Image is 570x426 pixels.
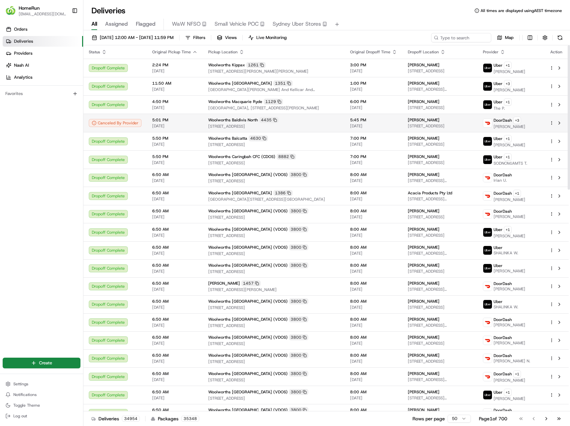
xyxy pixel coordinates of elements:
[494,33,517,42] button: Map
[513,190,521,197] button: +1
[494,233,525,239] span: [PERSON_NAME]
[182,33,208,42] button: Filters
[494,286,525,292] span: [PERSON_NAME]
[494,340,525,346] span: [PERSON_NAME]
[152,389,198,395] span: 6:50 AM
[483,64,492,72] img: uber-new-logo.jpeg
[504,153,512,161] button: +1
[350,117,397,123] span: 5:45 PM
[152,377,198,382] span: [DATE]
[494,81,503,86] span: Uber
[408,371,440,376] span: [PERSON_NAME]
[39,360,52,366] span: Create
[289,208,308,214] div: 3800
[289,352,308,358] div: 3800
[494,161,527,166] span: SODNOMJAMTS T.
[208,62,245,68] span: Woolworths Kippax
[504,98,512,106] button: +1
[13,413,27,419] span: Log out
[277,154,296,160] div: 8882
[408,263,440,268] span: [PERSON_NAME]
[264,99,283,105] div: 1129
[350,245,397,250] span: 8:00 AM
[350,335,397,340] span: 8:00 AM
[208,105,339,111] span: [GEOGRAPHIC_DATA], [STREET_ADDRESS][PERSON_NAME]
[3,48,83,59] a: Providers
[19,5,40,11] button: HomeRun
[483,264,492,273] img: uber-new-logo.jpeg
[408,136,440,141] span: [PERSON_NAME]
[289,172,308,178] div: 3800
[483,210,492,218] img: doordash_logo_v2.png
[152,136,198,141] span: 5:50 PM
[89,119,141,127] div: Canceled By Provider
[152,214,198,220] span: [DATE]
[494,191,512,196] span: DoorDash
[208,317,288,322] span: Woolworths [GEOGRAPHIC_DATA] (VDOS)
[350,208,397,214] span: 8:00 AM
[350,353,397,358] span: 8:00 AM
[483,354,492,363] img: doordash_logo_v2.png
[273,190,293,196] div: 1386
[152,208,198,214] span: 6:50 AM
[408,68,472,74] span: [STREET_ADDRESS]
[494,245,503,250] span: Uber
[350,371,397,376] span: 8:00 AM
[152,263,198,268] span: 6:50 AM
[408,62,440,68] span: [PERSON_NAME]
[152,341,198,346] span: [DATE]
[13,403,40,408] span: Toggle Theme
[289,407,308,413] div: 3800
[408,317,440,322] span: [PERSON_NAME]
[208,269,339,274] span: [STREET_ADDRESS]
[208,251,339,256] span: [STREET_ADDRESS]
[289,334,308,340] div: 3800
[494,299,503,304] span: Uber
[483,100,492,109] img: uber-new-logo.jpeg
[3,3,69,19] button: HomeRunHomeRun[EMAIL_ADDRESS][DOMAIN_NAME]
[152,196,198,202] span: [DATE]
[208,335,288,340] span: Woolworths [GEOGRAPHIC_DATA] (VDOS)
[431,33,491,42] input: Type to search
[494,353,512,358] span: DoorDash
[3,24,83,35] a: Orders
[494,209,512,214] span: DoorDash
[289,262,308,268] div: 3800
[152,68,198,74] span: [DATE]
[350,305,397,310] span: [DATE]
[483,409,492,417] img: doordash_logo_v2.png
[3,401,80,410] button: Toggle Theme
[273,20,321,28] span: Sydney Uber Stores
[350,123,397,129] span: [DATE]
[152,87,198,92] span: [DATE]
[408,117,440,123] span: [PERSON_NAME]
[350,251,397,256] span: [DATE]
[14,26,27,32] span: Orders
[208,136,247,141] span: Woolworths Balcatta
[494,118,512,123] span: DoorDash
[152,359,198,364] span: [DATE]
[494,390,503,395] span: Uber
[350,299,397,304] span: 8:00 AM
[152,178,198,183] span: [DATE]
[208,160,339,166] span: [STREET_ADDRESS]
[89,49,100,55] span: Status
[208,233,339,238] span: [STREET_ADDRESS]
[494,197,525,202] span: [PERSON_NAME]
[408,190,452,196] span: Acacia Products Pty Ltd
[350,227,397,232] span: 8:00 AM
[408,305,472,310] span: [STREET_ADDRESS]
[259,117,279,123] div: 4435
[246,62,266,68] div: 1261
[350,190,397,196] span: 8:00 AM
[215,20,259,28] span: Small Vehicle POC
[408,245,440,250] span: [PERSON_NAME]
[408,281,440,286] span: [PERSON_NAME]
[350,99,397,104] span: 6:00 PM
[208,172,288,177] span: Woolworths [GEOGRAPHIC_DATA] (VDOS)
[555,33,565,42] button: Refresh
[494,99,503,105] span: Uber
[208,287,339,292] span: [STREET_ADDRESS][PERSON_NAME]
[152,117,198,123] span: 5:01 PM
